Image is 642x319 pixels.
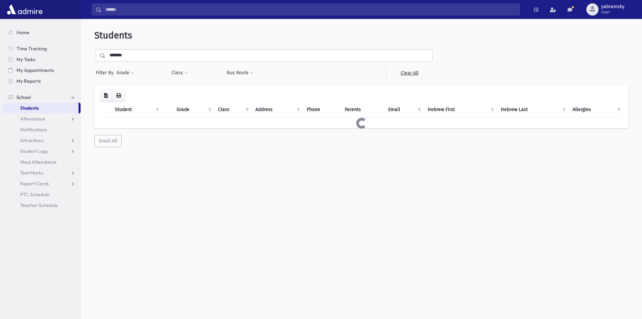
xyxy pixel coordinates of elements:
[3,76,81,86] a: My Reports
[20,127,47,133] span: Notifications
[20,202,58,208] span: Teacher Schedule
[20,170,43,176] span: Test Marks
[214,102,252,117] th: Class
[3,65,81,76] a: My Appointments
[173,102,214,117] th: Grade
[3,43,81,54] a: Time Tracking
[226,67,254,79] button: Bus Route
[116,67,134,79] button: Grade
[251,102,303,117] th: Address
[3,167,81,178] a: Test Marks
[3,178,81,189] a: Report Cards
[601,4,624,9] span: yabramsky
[17,67,54,73] span: My Appointments
[5,3,44,16] img: AdmirePro
[20,137,43,143] span: Infractions
[3,124,81,135] a: Notifications
[3,200,81,211] a: Teacher Schedule
[96,69,116,76] span: Filter By
[3,27,81,38] a: Home
[424,102,496,117] th: Hebrew First
[601,9,624,15] span: User
[17,46,47,52] span: Time Tracking
[341,102,384,117] th: Parents
[171,67,188,79] button: Class
[20,116,45,122] span: Attendance
[17,94,31,100] span: School
[94,30,132,41] span: Students
[3,54,81,65] a: My Tasks
[111,102,162,117] th: Student
[101,3,520,16] input: Search
[20,181,49,187] span: Report Cards
[17,56,35,62] span: My Tasks
[20,159,57,165] span: Meal Attendance
[497,102,569,117] th: Hebrew Last
[569,102,623,117] th: Allergies
[3,92,81,103] a: School
[17,78,41,84] span: My Reports
[3,157,81,167] a: Meal Attendance
[3,189,81,200] a: PTC Schedule
[386,67,433,79] a: Clear All
[3,135,81,146] a: Infractions
[94,135,122,147] button: Email All
[17,29,29,35] span: Home
[20,105,39,111] span: Students
[3,113,81,124] a: Attendance
[20,191,49,197] span: PTC Schedule
[3,103,79,113] a: Students
[3,146,81,157] a: Student Logs
[112,90,125,102] button: Print
[303,102,341,117] th: Phone
[20,148,48,154] span: Student Logs
[100,90,112,102] button: CSV
[384,102,424,117] th: Email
